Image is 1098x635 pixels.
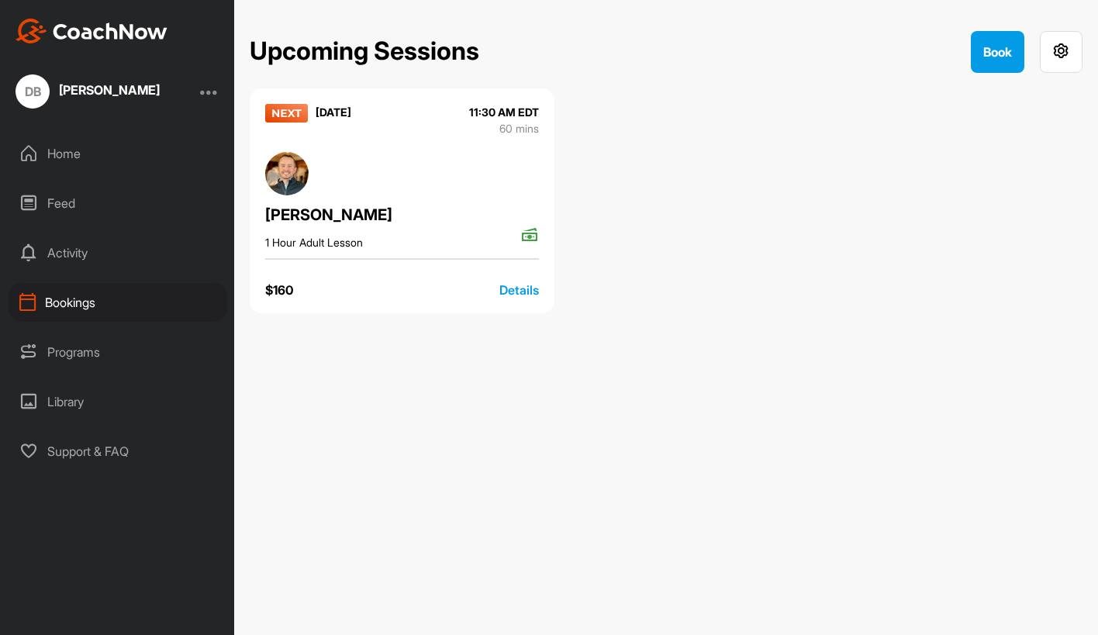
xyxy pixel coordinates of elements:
[16,74,50,109] div: DB
[499,281,539,299] div: Details
[316,104,351,136] div: [DATE]
[971,31,1024,73] button: Book
[9,233,227,272] div: Activity
[250,36,479,67] h2: Upcoming Sessions
[265,104,308,123] img: next
[9,134,227,173] div: Home
[9,283,227,322] div: Bookings
[265,203,539,226] div: [PERSON_NAME]
[9,382,227,421] div: Library
[469,120,539,136] div: 60 mins
[9,184,227,223] div: Feed
[59,84,160,96] div: [PERSON_NAME]
[9,333,227,371] div: Programs
[265,281,293,299] div: $ 160
[265,152,309,195] img: square_5fc2fcc189887335bfc88bfb5f72a0da.jpg
[9,432,227,471] div: Support & FAQ
[16,19,167,43] img: CoachNow
[265,234,363,250] div: 1 Hour Adult Lesson
[469,104,539,120] div: 11:30 AM EDT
